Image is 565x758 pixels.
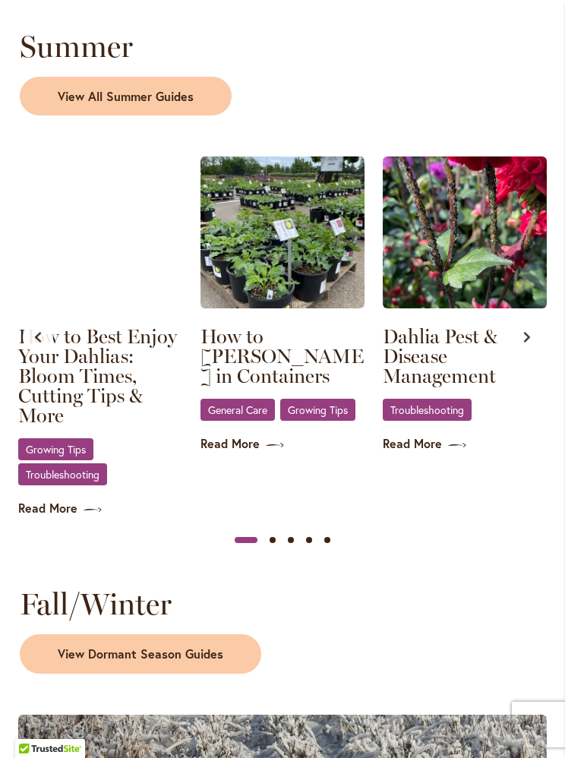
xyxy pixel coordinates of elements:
[200,327,365,386] a: How to [PERSON_NAME] in Containers
[235,531,257,549] button: Slide 1
[26,444,86,454] span: Growing Tips
[383,156,547,308] img: DAHLIAS - APHIDS
[20,77,232,116] a: View All Summer Guides
[280,399,355,421] a: Growing Tips
[383,435,547,453] a: Read More
[58,88,194,106] span: View All Summer Guides
[200,435,365,453] a: Read More
[383,399,472,421] a: Troubleshooting
[512,322,542,352] button: Next slide
[20,634,261,674] a: View Dormant Season Guides
[208,405,267,415] span: General Care
[20,28,545,65] h2: Summer
[18,156,182,308] img: SID - DAHLIAS - BUCKETS
[264,531,282,549] button: Slide 2
[200,399,275,421] a: General Care
[300,531,318,549] button: Slide 4
[20,586,545,622] h2: Fall/Winter
[282,531,300,549] button: Slide 3
[18,437,182,488] div: ,
[200,156,365,308] img: More Potted Dahlias!
[383,327,547,386] a: Dahlia Pest & Disease Management
[18,327,182,425] a: How to Best Enjoy Your Dahlias: Bloom Times, Cutting Tips & More
[318,531,336,549] button: Slide 5
[58,646,223,663] span: View Dormant Season Guides
[18,438,93,460] a: Growing Tips
[23,322,53,352] button: Previous slide
[200,398,365,423] div: ,
[18,463,107,485] a: Troubleshooting
[390,405,464,415] span: Troubleshooting
[26,469,99,479] span: Troubleshooting
[288,405,348,415] span: Growing Tips
[18,500,182,517] a: Read More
